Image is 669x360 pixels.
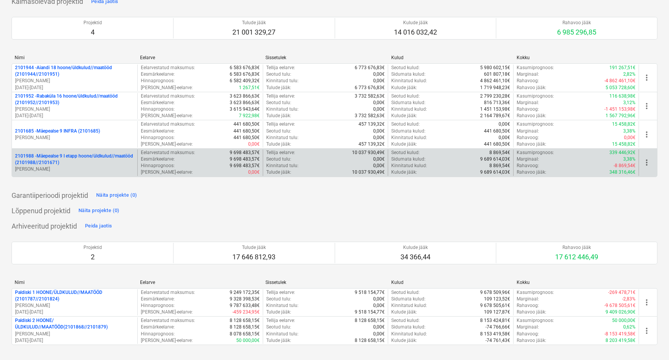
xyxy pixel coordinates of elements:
div: Nimi [15,280,134,285]
p: [DATE] - [DATE] [15,113,134,119]
p: 9 518 154,77€ [355,309,385,315]
p: [PERSON_NAME]-eelarve : [141,337,193,344]
p: 50 000,00€ [236,337,260,344]
p: Hinnaprognoos : [141,106,175,113]
p: 3 615 943,64€ [230,106,260,113]
p: 4 862 461,10€ [480,78,510,84]
p: Rahavoo jääk : [517,337,546,344]
p: Seotud kulud : [391,65,420,71]
p: 2101685 - Mäepealse 9 INFRA (2101685) [15,128,100,134]
p: Tellija eelarve : [266,289,295,296]
p: Kasumiprognoos : [517,65,554,71]
div: 2101944 -Aiandi 18 hoone/üldkulud//maatööd (2101944//2101951)[PERSON_NAME][DATE]-[DATE] [15,65,134,91]
p: Hinnaprognoos : [141,302,175,309]
p: Rahavoog : [517,302,539,309]
p: 9 698 483,57€ [230,156,260,163]
p: Kinnitatud tulu : [266,302,299,309]
p: 10 037 930,49€ [352,149,385,156]
div: Kulud [391,280,511,285]
p: Seotud kulud : [391,149,420,156]
p: 3,38% [623,128,636,134]
p: Eelarvestatud maksumus : [141,121,195,128]
p: -459 234,95€ [232,309,260,315]
div: Eelarve [140,55,259,60]
p: 6 583 676,83€ [230,65,260,71]
p: Rahavoog : [517,163,539,169]
p: Seotud tulu : [266,324,291,330]
p: -269 478,71€ [608,289,636,296]
p: Tulude jääk [232,244,275,251]
p: Rahavoo jääk : [517,309,546,315]
p: Paldiski 1 HOONE/ÜLDKULUD//MAATÖÖD (2101787//2101824) [15,289,134,302]
p: -74 766,66€ [485,324,510,330]
p: 6 582 409,32€ [230,78,260,84]
p: Kasumiprognoos : [517,121,554,128]
p: Kinnitatud tulu : [266,163,299,169]
p: 3,38% [623,156,636,163]
div: Eelarve [140,280,259,285]
p: Tellija eelarve : [266,317,295,324]
p: 441 680,50€ [484,141,510,148]
p: Hinnaprognoos : [141,331,175,337]
p: 14 016 032,42 [394,28,437,37]
p: 1 567 792,96€ [606,113,636,119]
p: 9 678 505,61€ [480,302,510,309]
p: 0,00€ [373,71,385,78]
p: Sidumata kulud : [391,128,425,134]
p: 21 001 329,27 [232,28,275,37]
p: Eelarvestatud maksumus : [141,149,195,156]
div: Kulud [391,55,511,60]
p: -4 862 461,10€ [604,78,636,84]
p: [PERSON_NAME]-eelarve : [141,113,193,119]
p: 457 139,32€ [359,121,385,128]
p: Sidumata kulud : [391,71,425,78]
p: 8 869,54€ [489,149,510,156]
span: more_vert [642,298,651,307]
p: Kasumiprognoos : [517,149,554,156]
p: Tulude jääk : [266,113,291,119]
p: [PERSON_NAME]-eelarve : [141,169,193,176]
p: 6 773 676,83€ [355,85,385,91]
p: 9 698 483,57€ [230,149,260,156]
p: Rahavoog : [517,134,539,141]
p: Seotud tulu : [266,100,291,106]
p: 34 366,44 [400,252,430,262]
p: 0,00€ [248,169,260,176]
p: Tulude jääk : [266,141,291,148]
p: Kulude jääk [400,244,430,251]
p: Eelarvestatud maksumus : [141,317,195,324]
p: 9 409 026,90€ [606,309,636,315]
p: 2101952 - Rabaküla 16 hoone/üldkulud//maatööd (2101952//2101953) [15,93,134,106]
p: 0,00€ [373,324,385,330]
p: [PERSON_NAME] [15,302,134,309]
span: more_vert [642,130,651,139]
p: 3 623 866,63€ [230,100,260,106]
p: 8 128 658,15€ [355,317,385,324]
p: Eesmärkeelarve : [141,100,175,106]
p: 8 869,54€ [489,163,510,169]
p: -9 678 505,61€ [604,302,636,309]
p: Kulude jääk : [391,113,417,119]
p: Sidumata kulud : [391,100,425,106]
p: Paldiski 2 HOONE/ÜLDKULUD//MAATÖÖD(2101868//2101879) [15,317,134,330]
p: [PERSON_NAME]-eelarve : [141,309,193,315]
p: Sidumata kulud : [391,296,425,302]
span: more_vert [642,73,651,82]
p: Tulude jääk : [266,85,291,91]
p: 9 787 633,48€ [230,302,260,309]
p: Kulude jääk : [391,85,417,91]
div: Paldiski 2 HOONE/ÜLDKULUD//MAATÖÖD(2101868//2101879)[PERSON_NAME][DATE]-[DATE] [15,317,134,344]
p: Rahavoo jääk : [517,141,546,148]
p: Rahavoog : [517,106,539,113]
p: 6 583 676,83€ [230,71,260,78]
iframe: Chat Widget [631,323,669,360]
p: 441 680,50€ [484,128,510,134]
p: 601 807,18€ [484,71,510,78]
p: 17 646 812,93 [232,252,275,262]
p: 0,00€ [373,134,385,141]
p: Kinnitatud kulud : [391,78,427,84]
p: Kinnitatud kulud : [391,163,427,169]
p: [PERSON_NAME] [15,78,134,84]
p: 191 267,51€ [609,65,636,71]
div: Kokku [517,280,636,285]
